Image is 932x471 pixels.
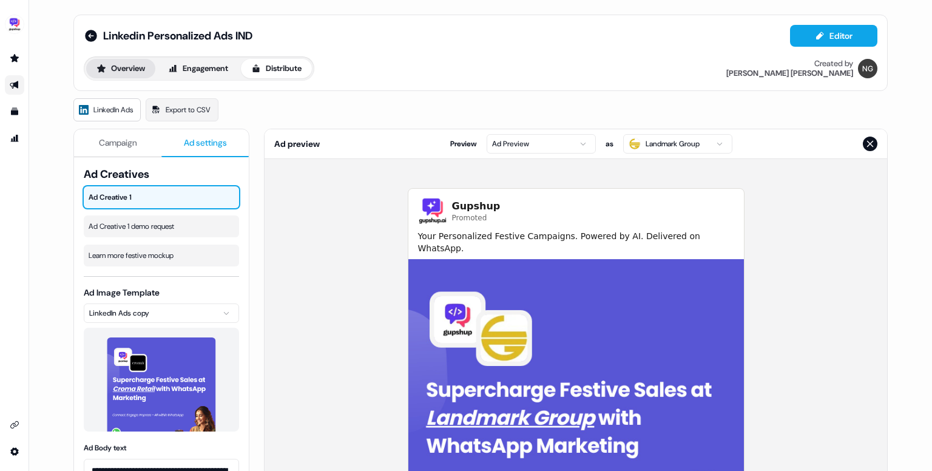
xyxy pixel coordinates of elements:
[84,443,126,453] label: Ad Body text
[5,49,24,68] a: Go to prospects
[86,59,155,78] button: Overview
[814,59,853,69] div: Created by
[858,59,877,78] img: Nikunj
[73,98,141,121] a: LinkedIn Ads
[158,59,238,78] button: Engagement
[5,415,24,435] a: Go to integrations
[184,137,227,149] span: Ad settings
[606,138,613,150] span: as
[146,98,218,121] a: Export to CSV
[99,137,137,149] span: Campaign
[241,59,312,78] button: Distribute
[863,137,877,151] button: Close preview
[452,214,501,223] span: Promoted
[89,220,234,232] span: Ad Creative 1 demo request
[103,29,252,43] span: Linkedin Personalized Ads IND
[452,199,501,214] span: Gupshup
[450,138,477,150] span: Preview
[790,25,877,47] button: Editor
[790,31,877,44] a: Editor
[89,249,234,262] span: Learn more festive mockup
[5,102,24,121] a: Go to templates
[418,230,734,254] span: Your Personalized Festive Campaigns. Powered by AI. Delivered on WhatsApp.
[84,167,239,181] span: Ad Creatives
[84,287,160,298] label: Ad Image Template
[5,75,24,95] a: Go to outbound experience
[89,191,234,203] span: Ad Creative 1
[5,442,24,461] a: Go to integrations
[166,104,211,116] span: Export to CSV
[274,138,320,150] span: Ad preview
[5,129,24,148] a: Go to attribution
[726,69,853,78] div: [PERSON_NAME] [PERSON_NAME]
[93,104,133,116] span: LinkedIn Ads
